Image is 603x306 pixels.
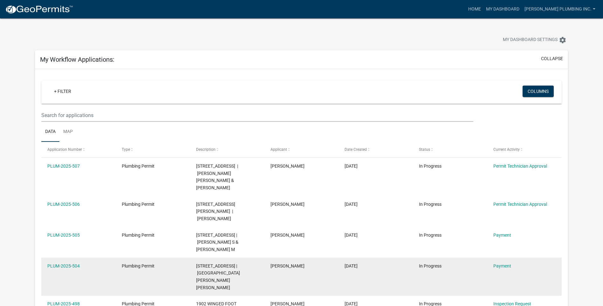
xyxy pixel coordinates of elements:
[523,86,554,97] button: Columns
[345,202,358,207] span: 09/11/2025
[541,55,563,62] button: collapse
[493,163,547,169] a: Permit Technician Approval
[196,202,235,221] span: 902 PRATT STREET | Curl Dana R
[271,263,305,268] span: Richard Stemler
[487,142,562,157] datatable-header-cell: Current Activity
[493,147,520,152] span: Current Activity
[47,233,80,238] a: PLUM-2025-505
[116,142,190,157] datatable-header-cell: Type
[59,122,77,142] a: Map
[271,147,287,152] span: Applicant
[190,142,264,157] datatable-header-cell: Description
[47,147,82,152] span: Application Number
[41,109,473,122] input: Search for applications
[493,202,547,207] a: Permit Technician Approval
[339,142,413,157] datatable-header-cell: Date Created
[419,233,442,238] span: In Progress
[196,163,238,190] span: 420 E. MARKET STREET | Gillenwater Karen Elizabeth & Jeffrey Mack
[345,263,358,268] span: 09/11/2025
[49,86,76,97] a: + Filter
[47,163,80,169] a: PLUM-2025-507
[40,56,114,63] h5: My Workflow Applications:
[271,233,305,238] span: Richard Stemler
[47,263,80,268] a: PLUM-2025-504
[493,233,511,238] a: Payment
[493,263,511,268] a: Payment
[122,147,130,152] span: Type
[41,122,59,142] a: Data
[196,233,238,252] span: 3106 OLD TAY BRIDGE 3106 Old Tay Bridge | Smith Phillip S & Dinah M
[419,263,442,268] span: In Progress
[345,163,358,169] span: 09/11/2025
[483,3,522,15] a: My Dashboard
[271,202,305,207] span: Richard Stemler
[122,202,154,207] span: Plumbing Permit
[271,163,305,169] span: Richard Stemler
[419,147,430,152] span: Status
[345,233,358,238] span: 09/11/2025
[196,263,240,290] span: 1 RIVER POINTE PLAZA, UNIT # 614 1 Riverpointe Plaza, #614 | Branstetter Melinda Ann
[196,147,216,152] span: Description
[41,142,116,157] datatable-header-cell: Application Number
[47,202,80,207] a: PLUM-2025-506
[122,263,154,268] span: Plumbing Permit
[419,202,442,207] span: In Progress
[419,163,442,169] span: In Progress
[413,142,487,157] datatable-header-cell: Status
[122,163,154,169] span: Plumbing Permit
[345,147,367,152] span: Date Created
[122,233,154,238] span: Plumbing Permit
[498,34,572,46] button: My Dashboard Settingssettings
[559,36,566,44] i: settings
[503,36,558,44] span: My Dashboard Settings
[466,3,483,15] a: Home
[264,142,339,157] datatable-header-cell: Applicant
[522,3,598,15] a: [PERSON_NAME] Plumbing inc.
